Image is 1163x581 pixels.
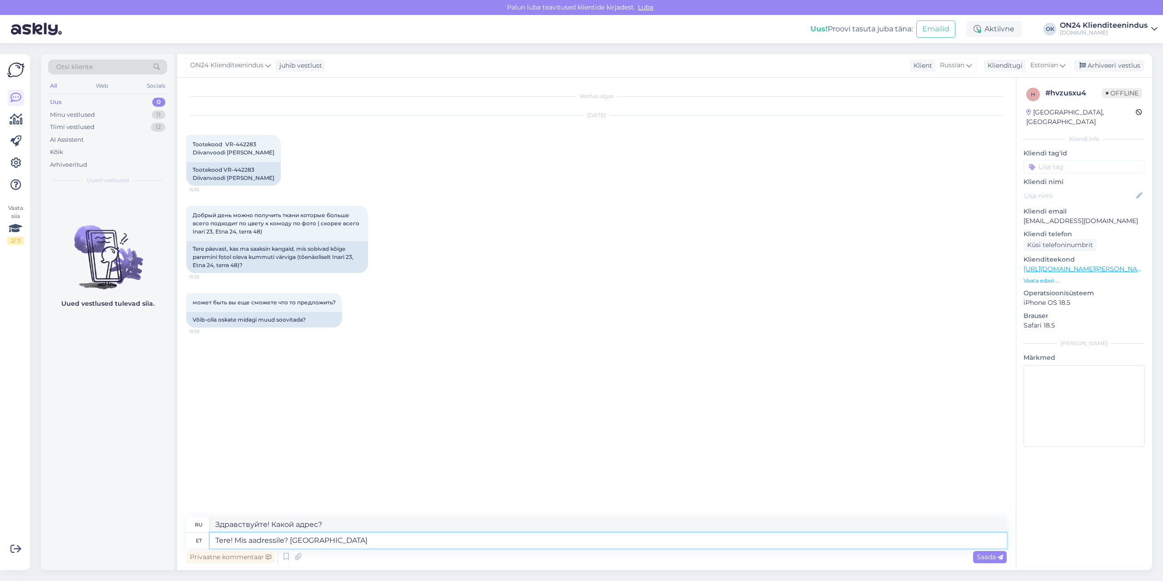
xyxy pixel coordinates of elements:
span: может быть вы еще сможете что то предложить? [193,299,336,306]
p: Märkmed [1024,353,1145,363]
p: Vaata edasi ... [1024,277,1145,285]
span: Russian [940,60,964,70]
div: [GEOGRAPHIC_DATA], [GEOGRAPHIC_DATA] [1026,108,1136,127]
span: Добрый день можно получить ткани которые больше всего подходит по цвету к комоду по фото ( скорее... [193,212,361,235]
div: 2 / 3 [7,237,24,245]
div: Arhiveeritud [50,160,87,169]
span: Otsi kliente [56,62,93,72]
div: 0 [152,98,165,107]
p: Kliendi tag'id [1024,149,1145,158]
p: Kliendi email [1024,207,1145,216]
span: h [1031,91,1035,98]
div: juhib vestlust [276,61,322,70]
div: 12 [151,123,165,132]
div: [PERSON_NAME] [1024,339,1145,348]
div: AI Assistent [50,135,84,144]
span: Estonian [1030,60,1058,70]
div: Kliendi info [1024,135,1145,143]
div: Kõik [50,148,63,157]
span: 15:16 [189,186,223,193]
div: Klienditugi [984,61,1023,70]
div: Uus [50,98,62,107]
p: Uued vestlused tulevad siia. [61,299,154,308]
div: ON24 Klienditeenindus [1060,22,1148,29]
span: 15:18 [189,328,223,335]
div: Aktiivne [966,21,1022,37]
div: 11 [152,110,165,119]
div: [DOMAIN_NAME] [1060,29,1148,36]
div: Vestlus algas [186,92,1007,100]
p: Kliendi telefon [1024,229,1145,239]
span: ON24 Klienditeenindus [190,60,263,70]
div: Web [94,80,110,92]
div: Minu vestlused [50,110,95,119]
span: Uued vestlused [87,176,129,184]
span: Offline [1102,88,1142,98]
a: ON24 Klienditeenindus[DOMAIN_NAME] [1060,22,1158,36]
div: Tiimi vestlused [50,123,94,132]
p: Klienditeekond [1024,255,1145,264]
span: 15:18 [189,273,223,280]
div: ru [195,517,203,532]
a: [URL][DOMAIN_NAME][PERSON_NAME] [1024,265,1149,273]
p: Safari 18.5 [1024,321,1145,330]
input: Lisa tag [1024,160,1145,174]
div: OK [1044,23,1056,35]
div: Tootekood VR-442283 Diivanvoodi [PERSON_NAME] [186,162,281,186]
div: All [48,80,59,92]
p: [EMAIL_ADDRESS][DOMAIN_NAME] [1024,216,1145,226]
div: Tere päevast, kas ma saaksin kangaid, mis sobivad kõige paremini fotol oleva kummuti värviga (tõe... [186,241,368,273]
textarea: Tere! Mis aadressile? [GEOGRAPHIC_DATA] [210,533,1007,548]
div: Socials [145,80,167,92]
div: [DATE] [186,111,1007,119]
p: Kliendi nimi [1024,177,1145,187]
div: # hvzusxu4 [1045,88,1102,99]
div: Arhiveeri vestlus [1074,60,1144,72]
div: Vaata siia [7,204,24,245]
div: Privaatne kommentaar [186,551,275,563]
textarea: Здравствуйте! Какой адрес? [210,517,1007,532]
div: et [196,533,202,548]
button: Emailid [916,20,955,38]
span: Tootekood VR-442283 Diivanvoodi [PERSON_NAME] [193,141,274,156]
span: Saada [977,553,1003,561]
div: Klient [910,61,932,70]
p: iPhone OS 18.5 [1024,298,1145,308]
b: Uus! [810,25,828,33]
div: Küsi telefoninumbrit [1024,239,1097,251]
img: Askly Logo [7,61,25,79]
span: Luba [635,3,656,11]
p: Brauser [1024,311,1145,321]
input: Lisa nimi [1024,191,1134,201]
div: Proovi tasuta juba täna: [810,24,913,35]
img: No chats [41,209,174,291]
p: Operatsioonisüsteem [1024,288,1145,298]
div: Võib-olla oskate midagi muud soovitada? [186,312,342,328]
